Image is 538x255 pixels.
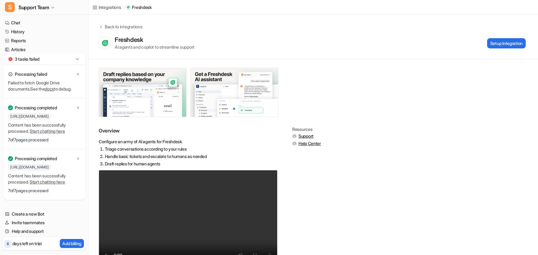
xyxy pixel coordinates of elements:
[2,27,86,36] a: History
[292,127,321,132] div: Resources
[15,71,47,77] p: Processing failed
[8,164,51,170] span: [URL][DOMAIN_NAME]
[2,36,86,45] a: Reports
[15,156,57,162] p: Processing completed
[132,4,151,10] p: Freshdesk
[8,113,51,119] span: [URL][DOMAIN_NAME]
[99,23,142,36] button: Back to integrations
[8,137,80,143] p: 7 of 7 pages processed
[62,240,81,247] p: Add billing
[298,133,314,139] span: Support
[30,179,65,184] a: Start chatting here
[2,45,86,54] a: Articles
[8,188,80,194] p: 7 of 7 pages processed
[100,160,277,168] li: Draft replies for human agents
[8,173,80,185] p: Content has been successfully processed.
[2,227,86,236] a: Help and support
[60,239,84,248] button: Add billing
[292,133,321,139] button: Support
[99,138,277,168] div: Configure an army of AI agents for Freshdesk.
[2,210,86,218] a: Create a new Bot
[92,4,121,10] a: Integrations
[126,4,151,10] a: Freshdesk
[8,80,80,92] div: Failed to fetch Google Drive documents.See the to debug.
[298,140,321,147] span: Help Center
[99,127,277,134] h2: Overview
[15,56,39,62] p: 3 tasks failed
[18,3,49,12] span: Support Team
[100,153,277,160] li: Handle basic tickets and escalate to humans as needed
[103,23,142,30] div: Back to integrations
[45,86,54,91] a: docs
[292,141,297,146] img: support.svg
[8,122,80,134] p: Content has been successfully processed.
[15,105,57,111] p: Processing completed
[292,140,321,147] button: Help Center
[487,38,526,48] button: Setup Integration
[292,134,297,138] img: support.svg
[100,145,277,153] li: Triage conversations according to your rules
[123,5,124,10] span: /
[30,128,65,134] a: Start chatting here
[12,240,42,247] p: days left on trial
[2,218,86,227] a: Invite teammates
[99,4,121,10] div: Integrations
[2,18,86,27] a: Chat
[115,44,195,50] div: AI agents and copilot to streamline support
[7,241,9,247] p: 6
[115,36,146,43] div: Freshdesk
[5,2,15,12] span: S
